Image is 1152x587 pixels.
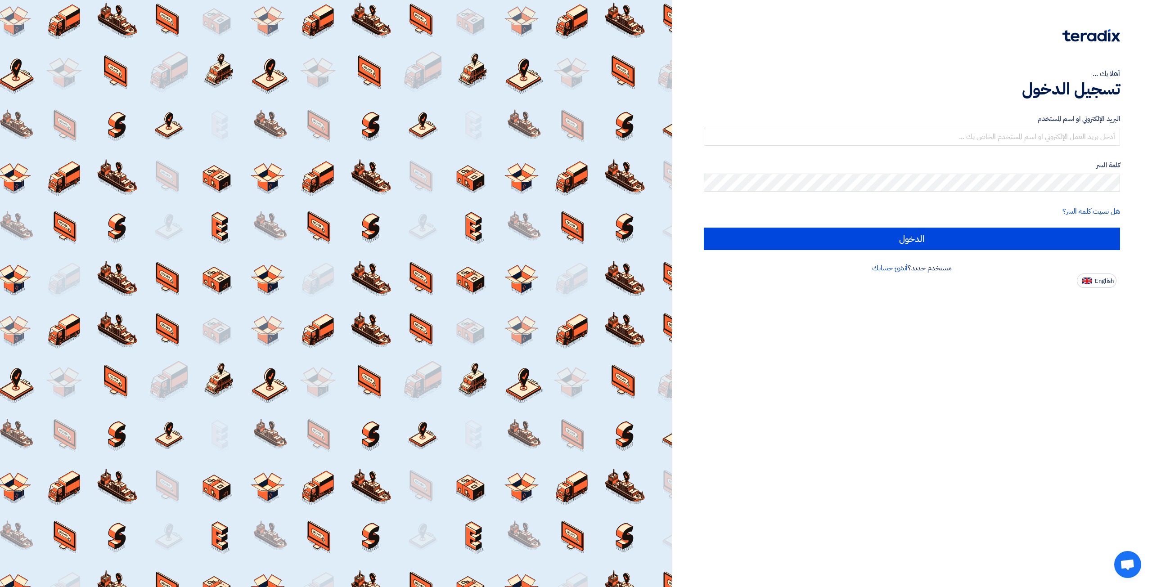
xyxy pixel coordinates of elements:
img: en-US.png [1082,278,1092,284]
a: أنشئ حسابك [872,263,908,273]
label: كلمة السر [704,160,1120,170]
button: English [1077,273,1116,288]
span: English [1095,278,1114,284]
label: البريد الإلكتروني او اسم المستخدم [704,114,1120,124]
input: الدخول [704,228,1120,250]
h1: تسجيل الدخول [704,79,1120,99]
div: مستخدم جديد؟ [704,263,1120,273]
a: هل نسيت كلمة السر؟ [1062,206,1120,217]
div: أهلا بك ... [704,68,1120,79]
div: Open chat [1114,551,1141,578]
img: Teradix logo [1062,29,1120,42]
input: أدخل بريد العمل الإلكتروني او اسم المستخدم الخاص بك ... [704,128,1120,146]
